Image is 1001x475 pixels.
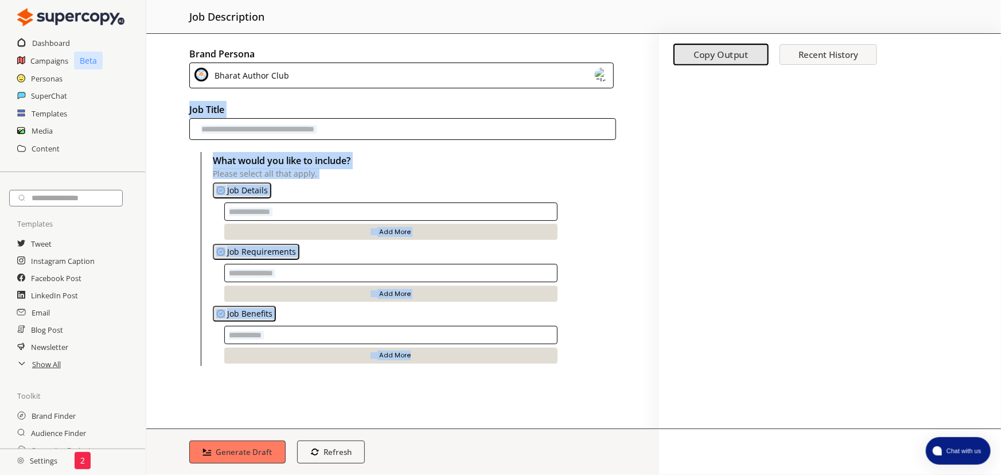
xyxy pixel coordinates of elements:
a: Email [32,304,50,321]
button: Recent History [780,44,877,65]
img: Close [194,68,208,81]
a: Instagram Caption [31,252,95,270]
button: Job Benefits [213,306,276,322]
a: Templates [32,105,67,122]
span: Please select all that apply. [213,168,317,179]
a: Dashboard [32,34,70,52]
a: LinkedIn Post [31,287,78,304]
button: Add More [224,224,558,240]
span: Chat with us [942,446,984,455]
a: Tweet [31,235,52,252]
a: Campaign Brainstorm [31,442,106,459]
p: Job Requirements [227,247,296,256]
a: Facebook Post [31,270,81,287]
a: Content [32,140,60,157]
img: Close [17,457,24,464]
img: Close [595,68,609,81]
button: Generate Draft [189,441,286,464]
button: Add More [224,348,558,364]
h2: Brand Persona [189,45,616,63]
p: Beta [74,52,103,69]
div: Bharat Author Club [211,68,289,83]
a: SuperChat [31,87,67,104]
a: Blog Post [31,321,63,338]
b: Refresh [324,447,352,457]
a: Campaigns [30,52,68,69]
p: 2 [80,456,85,465]
button: Refresh [297,441,365,464]
a: Audience Finder [31,425,86,442]
b: Recent History [799,49,858,60]
p: Job Benefits [227,309,272,318]
button: atlas-launcher [926,437,991,465]
a: Brand Finder [32,407,76,425]
a: Personas [31,70,63,87]
a: Newsletter [31,338,68,356]
img: Close [17,6,124,29]
button: Add More [224,286,558,302]
p: Job Details [227,186,268,195]
h2: Job Title [189,101,616,118]
b: Generate Draft [216,447,272,457]
button: Copy Output [673,44,769,66]
a: Show All [32,356,61,373]
b: Copy Output [694,49,749,61]
button: Job Details [213,182,271,198]
a: Media [32,122,53,139]
h2: job description [189,6,264,28]
h2: What would you like to include? [213,152,616,169]
button: Job Requirements [213,244,299,260]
